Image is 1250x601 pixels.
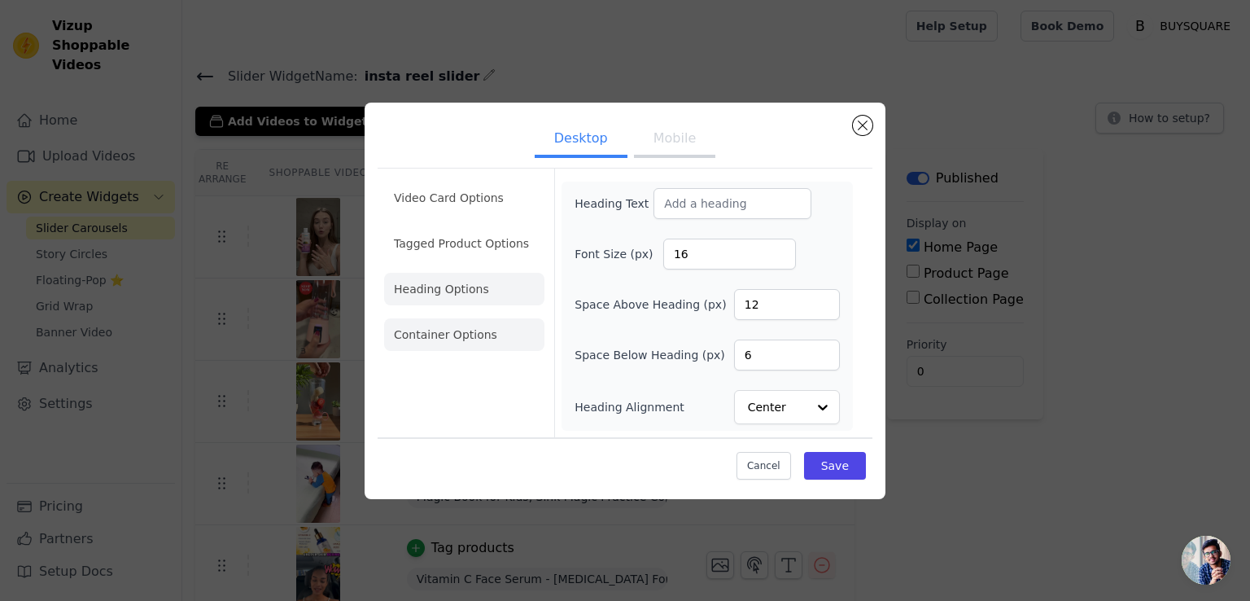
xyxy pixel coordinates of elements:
[634,122,715,158] button: Mobile
[653,188,811,219] input: Add a heading
[384,227,544,260] li: Tagged Product Options
[736,452,791,480] button: Cancel
[384,182,544,214] li: Video Card Options
[575,347,725,363] label: Space Below Heading (px)
[853,116,872,135] button: Close modal
[1182,536,1230,585] div: Open chat
[575,399,687,415] label: Heading Alignment
[384,318,544,351] li: Container Options
[535,122,627,158] button: Desktop
[804,452,866,480] button: Save
[575,195,653,212] label: Heading Text
[575,246,663,262] label: Font Size (px)
[575,296,726,313] label: Space Above Heading (px)
[384,273,544,305] li: Heading Options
